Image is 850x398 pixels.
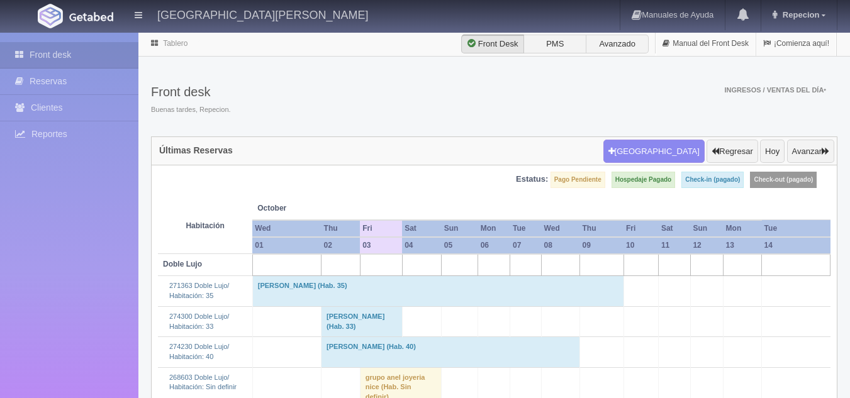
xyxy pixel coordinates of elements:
[252,276,624,306] td: [PERSON_NAME] (Hab. 35)
[603,140,705,163] button: [GEOGRAPHIC_DATA]
[360,237,402,254] th: 03
[659,220,691,237] th: Sat
[461,35,524,53] label: Front Desk
[787,140,834,163] button: Avanzar
[257,203,355,214] span: October
[624,220,659,237] th: Fri
[402,237,442,254] th: 04
[750,172,817,188] label: Check-out (pagado)
[762,237,830,254] th: 14
[656,31,756,56] a: Manual del Front Desk
[186,221,224,230] strong: Habitación
[516,174,548,185] label: Estatus:
[163,39,187,48] a: Tablero
[551,172,605,188] label: Pago Pendiente
[159,146,233,155] h4: Últimas Reservas
[169,312,229,330] a: 274300 Doble Lujo/Habitación: 33
[252,220,321,237] th: Wed
[756,31,836,56] a: ¡Comienza aquí!
[322,220,361,237] th: Thu
[322,337,580,367] td: [PERSON_NAME] (Hab. 40)
[478,237,510,254] th: 06
[252,237,321,254] th: 01
[681,172,744,188] label: Check-in (pagado)
[707,140,758,163] button: Regresar
[659,237,691,254] th: 11
[478,220,510,237] th: Mon
[724,237,762,254] th: 13
[542,220,580,237] th: Wed
[690,220,723,237] th: Sun
[510,220,542,237] th: Tue
[402,220,442,237] th: Sat
[169,373,237,391] a: 268603 Doble Lujo/Habitación: Sin definir
[163,260,202,268] b: Doble Lujo
[624,237,659,254] th: 10
[151,85,231,99] h3: Front desk
[586,35,649,53] label: Avanzado
[322,237,361,254] th: 02
[724,86,826,94] span: Ingresos / Ventas del día
[762,220,830,237] th: Tue
[780,10,820,19] span: Repecion
[157,6,368,22] h4: [GEOGRAPHIC_DATA][PERSON_NAME]
[69,12,113,21] img: Getabed
[612,172,675,188] label: Hospedaje Pagado
[169,343,229,360] a: 274230 Doble Lujo/Habitación: 40
[510,237,542,254] th: 07
[523,35,586,53] label: PMS
[760,140,785,163] button: Hoy
[542,237,580,254] th: 08
[724,220,762,237] th: Mon
[442,237,478,254] th: 05
[580,237,624,254] th: 09
[580,220,624,237] th: Thu
[322,306,403,336] td: [PERSON_NAME] (Hab. 33)
[38,4,63,28] img: Getabed
[690,237,723,254] th: 12
[151,105,231,115] span: Buenas tardes, Repecion.
[169,282,229,299] a: 271363 Doble Lujo/Habitación: 35
[442,220,478,237] th: Sun
[360,220,402,237] th: Fri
